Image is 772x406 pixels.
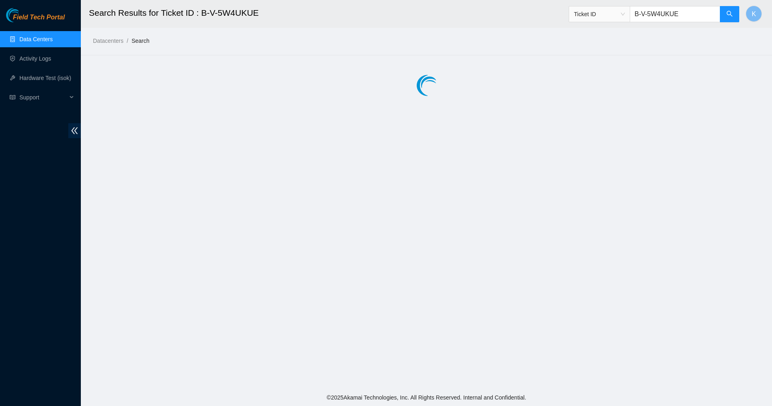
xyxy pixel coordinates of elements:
img: Akamai Technologies [6,8,41,22]
span: read [10,95,15,100]
span: Field Tech Portal [13,14,65,21]
span: double-left [68,123,81,138]
input: Enter text here... [630,6,720,22]
span: search [726,11,733,18]
span: Support [19,89,67,105]
span: / [127,38,128,44]
footer: © 2025 Akamai Technologies, Inc. All Rights Reserved. Internal and Confidential. [81,389,772,406]
button: K [746,6,762,22]
a: Hardware Test (isok) [19,75,71,81]
a: Search [131,38,149,44]
button: search [720,6,739,22]
a: Akamai TechnologiesField Tech Portal [6,15,65,25]
a: Activity Logs [19,55,51,62]
a: Data Centers [19,36,53,42]
span: K [752,9,756,19]
a: Datacenters [93,38,123,44]
span: Ticket ID [574,8,625,20]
